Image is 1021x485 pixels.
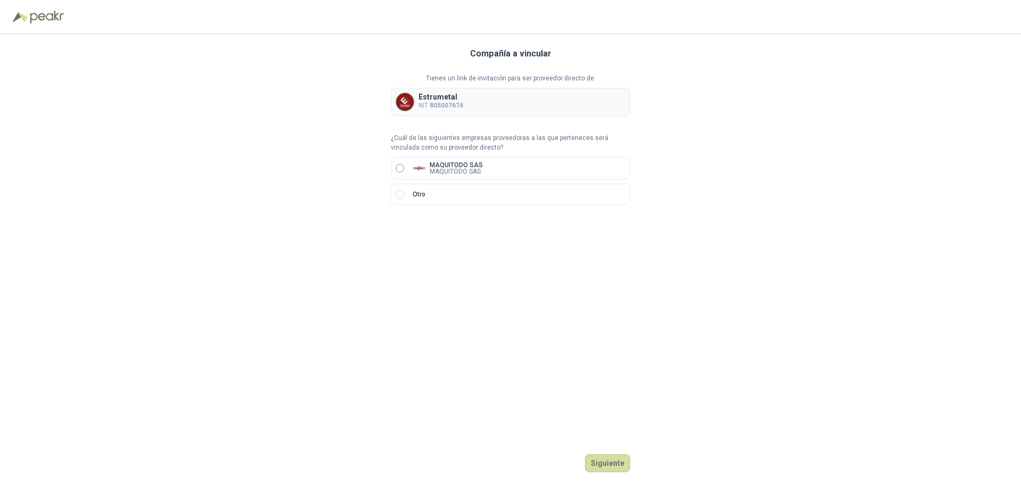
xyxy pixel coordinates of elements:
[419,101,463,111] p: NIT
[13,12,28,22] img: Logo
[30,11,64,23] img: Peakr
[419,93,463,101] p: Estrumetal
[413,162,425,175] img: Company Logo
[430,162,483,168] p: MAQUITODO SAS
[391,73,630,84] p: Tienes un link de invitación para ser proveedor directo de:
[430,102,463,109] b: 805007674
[391,133,630,153] p: ¿Cuál de las siguientes empresas proveedoras a las que perteneces será vinculada como su proveedo...
[396,93,414,111] img: Company Logo
[585,454,630,472] button: Siguiente
[413,190,425,200] p: Otro
[430,168,483,175] p: MAQUITODO SAS
[470,47,551,61] h3: Compañía a vincular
